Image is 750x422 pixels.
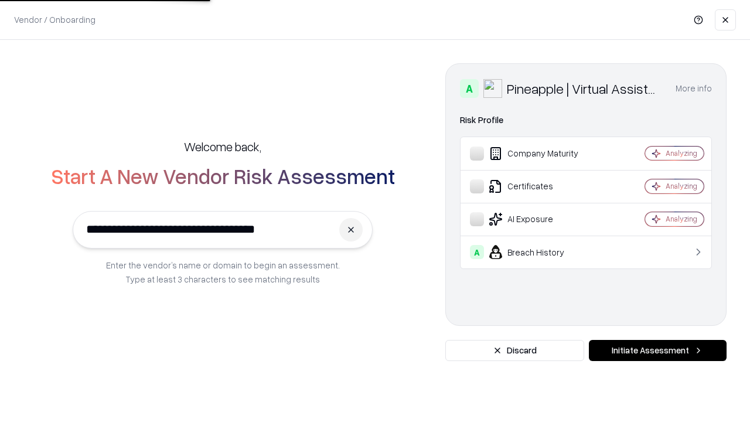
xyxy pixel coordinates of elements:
[470,245,484,259] div: A
[460,113,712,127] div: Risk Profile
[507,79,662,98] div: Pineapple | Virtual Assistant Agency
[51,164,395,188] h2: Start A New Vendor Risk Assessment
[470,212,610,226] div: AI Exposure
[676,78,712,99] button: More info
[460,79,479,98] div: A
[470,179,610,193] div: Certificates
[184,138,261,155] h5: Welcome back,
[106,258,340,286] p: Enter the vendor’s name or domain to begin an assessment. Type at least 3 characters to see match...
[470,245,610,259] div: Breach History
[470,147,610,161] div: Company Maturity
[445,340,584,361] button: Discard
[14,13,96,26] p: Vendor / Onboarding
[666,148,697,158] div: Analyzing
[666,214,697,224] div: Analyzing
[483,79,502,98] img: Pineapple | Virtual Assistant Agency
[666,181,697,191] div: Analyzing
[589,340,727,361] button: Initiate Assessment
